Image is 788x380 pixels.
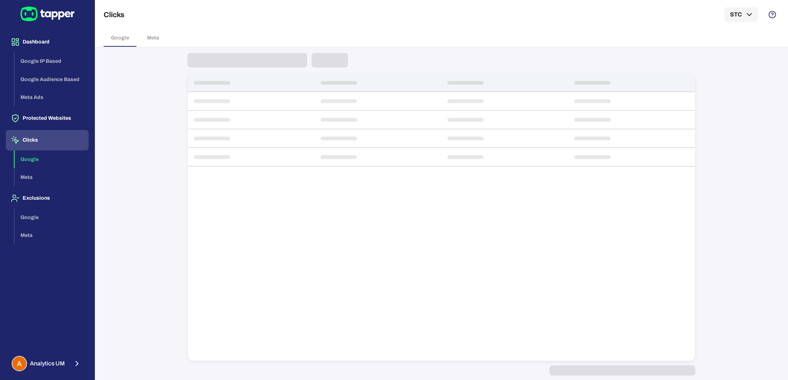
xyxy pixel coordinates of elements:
button: Dashboard [6,32,89,52]
button: Exclusions [6,188,89,208]
button: Clicks [6,130,89,150]
a: Exclusions [6,195,89,201]
button: Analytics UMAnalytics UM [6,353,89,374]
button: Protected Websites [6,108,89,128]
img: Analytics UM [12,357,26,371]
a: Dashboard [6,38,89,45]
a: Clicks [6,137,89,143]
h5: Clicks [104,10,124,19]
a: Protected Websites [6,115,89,121]
span: Analytics UM [30,360,65,367]
div: platform selection [104,29,779,47]
button: STC [724,7,758,22]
